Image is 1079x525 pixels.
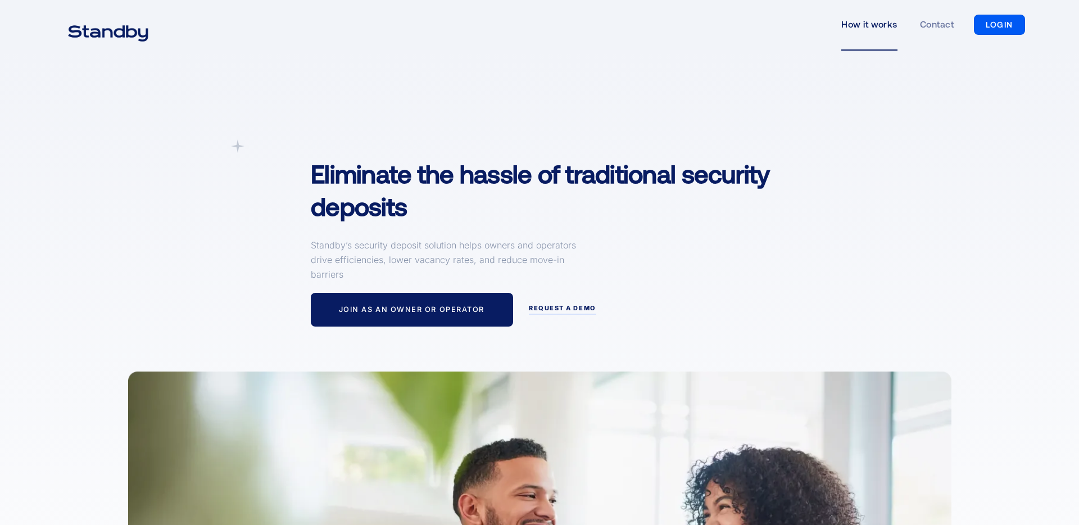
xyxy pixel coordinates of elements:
[311,238,581,282] p: Standby’s security deposit solution helps owners and operators drive efficiencies, lower vacancy ...
[54,18,162,31] a: home
[311,139,423,151] div: A simpler Deposit Solution
[529,305,596,313] div: request a demo
[311,157,837,222] h1: Eliminate the hassle of traditional security deposits
[311,293,513,327] a: Join as an owner or operator
[339,305,484,314] div: Join as an owner or operator
[529,305,596,315] a: request a demo
[974,15,1025,35] a: LOGIN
